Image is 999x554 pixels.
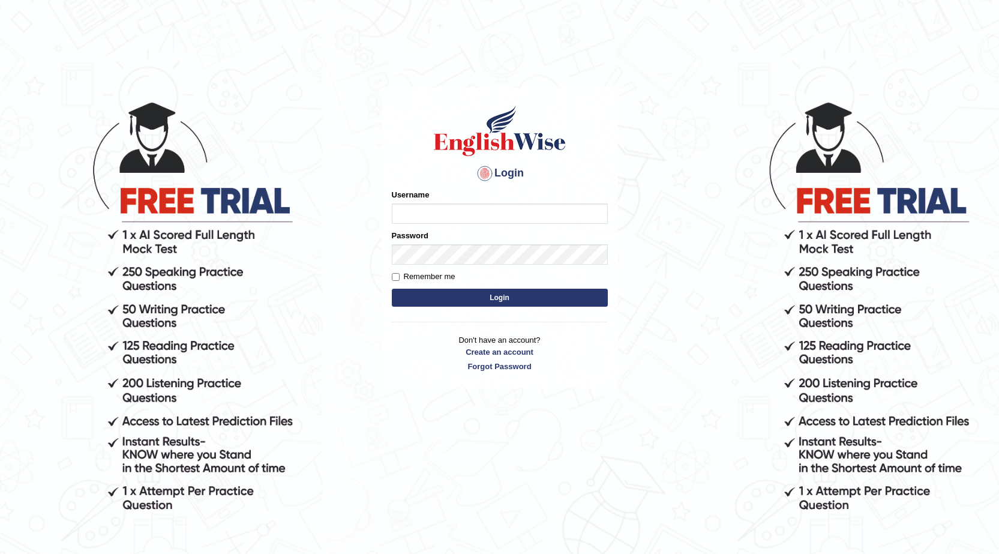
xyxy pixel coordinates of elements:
[392,230,428,241] label: Password
[392,189,430,200] label: Username
[392,346,608,358] a: Create an account
[392,273,400,281] input: Remember me
[392,334,608,372] p: Don't have an account?
[392,361,608,372] a: Forgot Password
[392,289,608,307] button: Login
[392,164,608,183] h4: Login
[431,104,568,158] img: Logo of English Wise sign in for intelligent practice with AI
[392,271,455,283] label: Remember me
